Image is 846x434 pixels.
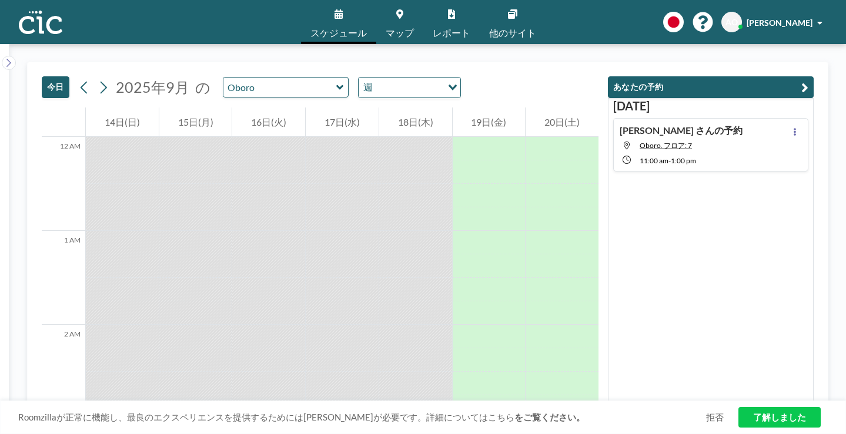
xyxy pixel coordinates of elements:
[433,28,470,38] span: レポート
[640,141,692,150] span: Oboro, フロア: 7
[671,156,696,165] span: 1:00 PM
[640,156,668,165] span: 11:00 AM
[386,28,414,38] span: マップ
[526,107,598,137] div: 20日(土)
[159,107,232,137] div: 15日(月)
[42,137,85,231] div: 12 AM
[514,412,585,422] a: をご覧ください。
[747,18,812,28] span: [PERSON_NAME]
[42,76,69,98] button: 今日
[42,325,85,419] div: 2 AM
[359,78,460,97] div: Search for option
[489,28,536,38] span: 他のサイト
[738,407,821,428] a: 了解しました
[668,156,671,165] span: -
[306,107,379,137] div: 17日(水)
[223,78,336,97] input: Oboro
[376,80,441,95] input: Search for option
[18,412,706,423] span: Roomzillaが正常に機能し、最良のエクスペリエンスを提供するためには[PERSON_NAME]が必要です。詳細についてはこちら
[42,231,85,325] div: 1 AM
[706,412,724,423] a: 拒否
[725,17,738,28] span: AO
[19,11,62,34] img: organization-logo
[620,125,743,136] h4: [PERSON_NAME] さんの予約
[361,80,375,95] span: 週
[232,107,305,137] div: 16日(火)
[310,28,367,38] span: スケジュール
[379,107,452,137] div: 18日(木)
[613,99,808,113] h3: [DATE]
[116,78,189,96] span: 2025年9月
[608,76,814,98] button: あなたの予約
[453,107,526,137] div: 19日(金)
[195,78,210,96] span: の
[86,107,159,137] div: 14日(日)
